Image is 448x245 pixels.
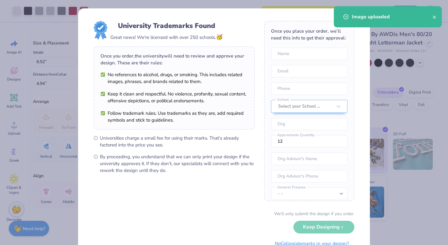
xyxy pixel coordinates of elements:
div: Image uploaded [352,13,432,21]
li: No references to alcohol, drugs, or smoking. This includes related images, phrases, and brands re... [100,71,248,85]
input: Org Advisor's Name [271,153,348,165]
input: Name [271,48,348,60]
input: Approximate Quantity [271,135,348,148]
li: Follow trademark rules. Use trademarks as they are, add required symbols and stick to guidelines. [100,110,248,123]
input: Phone [271,82,348,95]
li: Keep it clean and respectful. No violence, profanity, sexual content, offensive depictions, or po... [100,90,248,104]
img: License badge [94,21,107,39]
input: Org [271,118,348,130]
div: Once you order, the university will need to review and approve your design. These are their rules: [100,53,248,66]
input: Org Advisor's Phone [271,170,348,183]
span: 🥳 [216,33,223,41]
div: We’ll only submit the design if you order. [274,210,354,217]
span: By proceeding, you understand that we can only print your design if the university approves it. I... [100,153,255,174]
div: Great news! We're licensed with over 250 schools. [110,33,223,41]
div: Once you place your order, we’ll need this info to get their approval: [271,28,348,41]
input: Email [271,65,348,77]
button: close [432,13,437,21]
span: Universities charge a small fee for using their marks. That’s already factored into the price you... [100,135,255,148]
div: University Trademarks Found [118,21,215,31]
